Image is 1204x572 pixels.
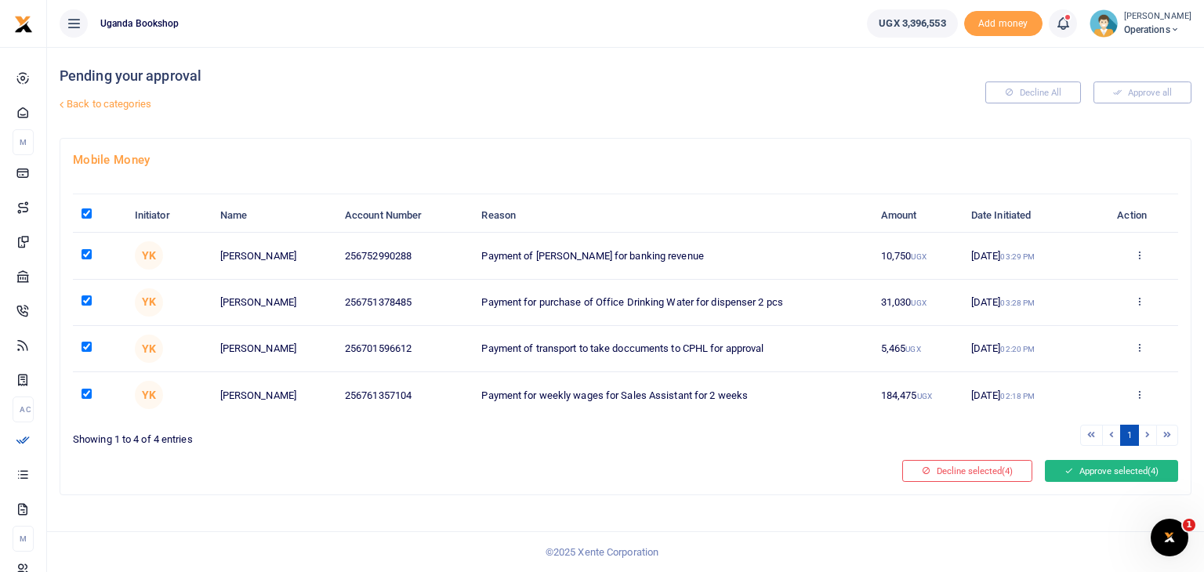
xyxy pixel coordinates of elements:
td: [DATE] [963,372,1101,418]
td: [PERSON_NAME] [211,372,335,418]
td: [DATE] [963,326,1101,372]
th: Date Initiated: activate to sort column ascending [963,199,1101,233]
a: Add money [964,16,1043,28]
td: Payment of transport to take doccuments to CPHL for approval [473,326,872,372]
td: Payment of [PERSON_NAME] for banking revenue [473,233,872,279]
td: [PERSON_NAME] [211,280,335,326]
li: Ac [13,396,34,422]
span: Operations [1124,23,1191,37]
small: UGX [905,345,920,353]
img: logo-small [14,15,33,34]
span: Yvone Kaliboobo [135,288,163,317]
td: 184,475 [872,372,963,418]
td: [DATE] [963,280,1101,326]
a: profile-user [PERSON_NAME] Operations [1090,9,1191,38]
li: M [13,526,34,552]
button: Decline selected(4) [902,460,1032,482]
span: Uganda bookshop [94,16,186,31]
td: [PERSON_NAME] [211,233,335,279]
td: 31,030 [872,280,963,326]
span: Add money [964,11,1043,37]
li: Toup your wallet [964,11,1043,37]
td: [DATE] [963,233,1101,279]
a: logo-small logo-large logo-large [14,17,33,29]
img: profile-user [1090,9,1118,38]
div: Showing 1 to 4 of 4 entries [73,423,619,447]
th: Account Number: activate to sort column ascending [336,199,473,233]
li: Wallet ballance [861,9,963,38]
li: M [13,129,34,155]
span: UGX 3,396,553 [879,16,945,31]
small: 02:20 PM [1000,345,1035,353]
span: Yvone Kaliboobo [135,241,163,270]
td: 256751378485 [336,280,473,326]
a: Back to categories [56,91,810,118]
td: [PERSON_NAME] [211,326,335,372]
span: 1 [1183,519,1195,531]
small: 03:28 PM [1000,299,1035,307]
a: 1 [1120,425,1139,446]
td: 256701596612 [336,326,473,372]
td: Payment for purchase of Office Drinking Water for dispenser 2 pcs [473,280,872,326]
span: (4) [1148,465,1159,476]
td: Payment for weekly wages for Sales Assistant for 2 weeks [473,372,872,418]
th: Initiator: activate to sort column ascending [126,199,212,233]
th: Action: activate to sort column ascending [1101,199,1178,233]
small: [PERSON_NAME] [1124,10,1191,24]
td: 5,465 [872,326,963,372]
td: 256752990288 [336,233,473,279]
small: UGX [911,252,926,261]
h4: Pending your approval [60,67,810,85]
h4: Mobile Money [73,151,1178,168]
small: UGX [917,392,932,400]
small: UGX [911,299,926,307]
span: Yvone Kaliboobo [135,381,163,409]
small: 02:18 PM [1000,392,1035,400]
iframe: Intercom live chat [1151,519,1188,556]
a: UGX 3,396,553 [867,9,957,38]
small: 03:29 PM [1000,252,1035,261]
button: Approve selected(4) [1045,460,1178,482]
th: Amount: activate to sort column ascending [872,199,963,233]
th: Reason: activate to sort column ascending [473,199,872,233]
span: (4) [1002,465,1013,476]
td: 256761357104 [336,372,473,418]
span: Yvone Kaliboobo [135,335,163,363]
th: Name: activate to sort column ascending [211,199,335,233]
td: 10,750 [872,233,963,279]
th: : activate to sort column descending [73,199,126,233]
